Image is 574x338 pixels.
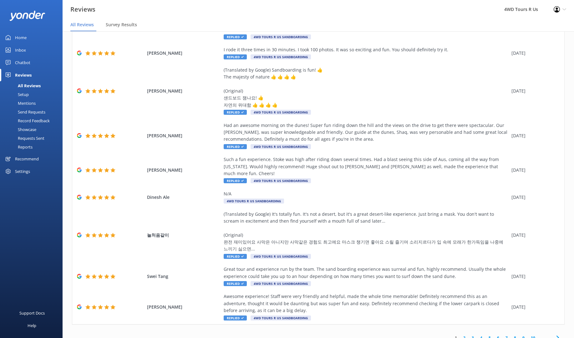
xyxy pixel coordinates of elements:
div: Requests Sent [4,134,44,143]
div: Awesome experience! Staff were very friendly and helpful, made the whole time memorable! Definite... [224,293,508,314]
img: yonder-white-logo.png [9,11,45,21]
span: All Reviews [70,22,94,28]
span: Replied [224,178,247,183]
span: [PERSON_NAME] [147,88,220,94]
span: 4WD Tours R US Sandboarding [251,178,311,183]
span: 4WD Tours R US Sandboarding [251,254,311,259]
a: All Reviews [4,81,63,90]
span: [PERSON_NAME] [147,132,220,139]
div: Send Requests [4,108,45,116]
div: Chatbot [15,56,30,69]
a: Setup [4,90,63,99]
a: Record Feedback [4,116,63,125]
span: 4WD Tours R US Sandboarding [251,315,311,320]
div: Had an awesome morning on the dunes! Super fun riding down the hill and the views on the drive to... [224,122,508,143]
div: Help [28,319,36,332]
a: Mentions [4,99,63,108]
span: Replied [224,34,247,39]
span: 4WD Tours R US Sandboarding [224,199,284,204]
div: Recommend [15,153,39,165]
span: 4WD Tours R US Sandboarding [251,144,311,149]
div: Settings [15,165,30,178]
div: Support Docs [19,307,45,319]
span: [PERSON_NAME] [147,304,220,310]
div: [DATE] [511,88,556,94]
div: [DATE] [511,232,556,239]
div: I rode it three times in 30 minutes. I took 100 photos. It was so exciting and fun. You should de... [224,46,508,53]
div: Setup [4,90,29,99]
span: [PERSON_NAME] [147,167,220,174]
div: [DATE] [511,194,556,201]
div: Reviews [15,69,32,81]
a: Send Requests [4,108,63,116]
div: Mentions [4,99,36,108]
span: [PERSON_NAME] [147,50,220,57]
span: Replied [224,315,247,320]
div: (Translated by Google) It's totally fun. It's not a desert, but it's a great desert-like experien... [224,211,508,253]
div: [DATE] [511,50,556,57]
a: Requests Sent [4,134,63,143]
div: Showcase [4,125,36,134]
div: Inbox [15,44,26,56]
div: Such a fun experience. Stoke was high after riding down several times. Had a blast seeing this si... [224,156,508,177]
span: 4WD Tours R US Sandboarding [251,34,311,39]
div: [DATE] [511,273,556,280]
span: Dinesh Ale [147,194,220,201]
span: Survey Results [106,22,137,28]
span: Replied [224,281,247,286]
span: 4WD Tours R US Sandboarding [251,54,311,59]
a: Showcase [4,125,63,134]
div: [DATE] [511,167,556,174]
span: Replied [224,254,247,259]
span: Replied [224,110,247,115]
span: 늘처음같이 [147,232,220,239]
div: Reports [4,143,33,151]
div: Great tour and experience run by the team. The sand boarding experience was surreal and fun, high... [224,266,508,280]
div: All Reviews [4,81,41,90]
span: 4WD Tours R US Sandboarding [251,281,311,286]
div: [DATE] [511,132,556,139]
span: Swei Tang [147,273,220,280]
a: Reports [4,143,63,151]
div: (Translated by Google) Sandboarding is fun! 👍 The majesty of nature 👍 👍 👍 👍 (Original) 샌드보드 잼나요! ... [224,67,508,108]
div: Home [15,31,27,44]
div: [DATE] [511,304,556,310]
span: 4WD Tours R US Sandboarding [251,110,311,115]
div: Record Feedback [4,116,50,125]
div: N/A [224,190,508,197]
h3: Reviews [70,4,95,14]
span: Replied [224,54,247,59]
span: Replied [224,144,247,149]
